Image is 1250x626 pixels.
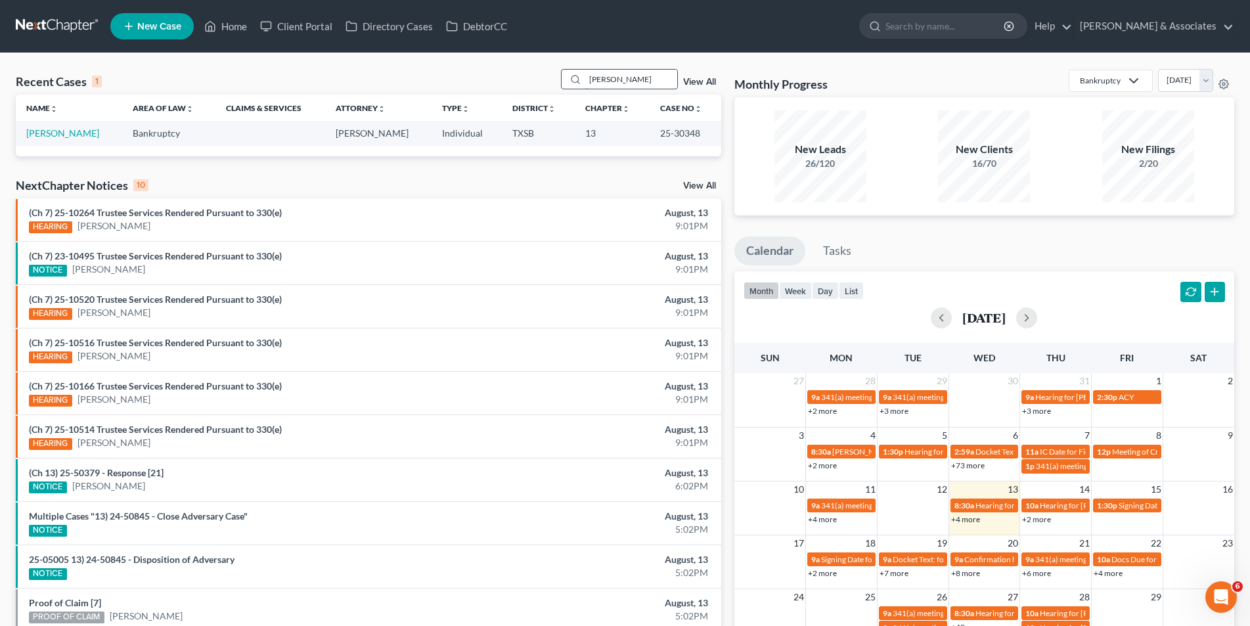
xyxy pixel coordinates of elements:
[864,373,877,389] span: 28
[491,263,708,276] div: 9:01PM
[1221,535,1234,551] span: 23
[1232,581,1243,592] span: 6
[1040,608,1142,618] span: Hearing for [PERSON_NAME]
[1097,501,1117,510] span: 1:30p
[839,282,864,300] button: list
[491,219,708,233] div: 9:01PM
[575,121,650,145] td: 13
[325,121,432,145] td: [PERSON_NAME]
[29,380,282,391] a: (Ch 7) 25-10166 Trustee Services Rendered Pursuant to 330(e)
[811,392,820,402] span: 9a
[1025,608,1038,618] span: 10a
[29,554,234,565] a: 25-05005 13) 24-50845 - Disposition of Adversary
[883,608,891,618] span: 9a
[683,78,716,87] a: View All
[1022,568,1051,578] a: +6 more
[935,589,949,605] span: 26
[808,568,837,578] a: +2 more
[491,523,708,536] div: 5:02PM
[29,207,282,218] a: (Ch 7) 25-10264 Trustee Services Rendered Pursuant to 330(e)
[938,142,1030,157] div: New Clients
[1040,501,1142,510] span: Hearing for [PERSON_NAME]
[1078,481,1091,497] span: 14
[78,436,150,449] a: [PERSON_NAME]
[954,554,963,564] span: 9a
[432,121,502,145] td: Individual
[50,105,58,113] i: unfold_more
[1040,447,1132,457] span: IC Date for Fields, Wanketa
[78,306,150,319] a: [PERSON_NAME]
[1080,75,1121,86] div: Bankruptcy
[1022,406,1051,416] a: +3 more
[904,447,1077,457] span: Hearing for [PERSON_NAME] & [PERSON_NAME]
[792,535,805,551] span: 17
[864,481,877,497] span: 11
[1006,535,1019,551] span: 20
[78,393,150,406] a: [PERSON_NAME]
[1120,352,1134,363] span: Fri
[29,510,248,522] a: Multiple Cases "13) 24-50845 - Close Adversary Case"
[491,566,708,579] div: 5:02PM
[1155,428,1163,443] span: 8
[973,352,995,363] span: Wed
[1226,428,1234,443] span: 9
[29,424,282,435] a: (Ch 7) 25-10514 Trustee Services Rendered Pursuant to 330(e)
[1083,428,1091,443] span: 7
[137,22,181,32] span: New Case
[954,608,974,618] span: 8:30a
[904,352,922,363] span: Tue
[1078,589,1091,605] span: 28
[491,250,708,263] div: August, 13
[883,447,903,457] span: 1:30p
[883,554,891,564] span: 9a
[491,423,708,436] div: August, 13
[893,554,1010,564] span: Docket Text: for [PERSON_NAME]
[442,103,470,113] a: Typeunfold_more
[1097,554,1110,564] span: 10a
[92,76,102,87] div: 1
[491,293,708,306] div: August, 13
[811,501,820,510] span: 9a
[491,610,708,623] div: 5:02PM
[26,127,99,139] a: [PERSON_NAME]
[491,480,708,493] div: 6:02PM
[883,392,891,402] span: 9a
[880,406,908,416] a: +3 more
[439,14,514,38] a: DebtorCC
[744,282,779,300] button: month
[811,236,863,265] a: Tasks
[110,610,183,623] a: [PERSON_NAME]
[491,336,708,349] div: August, 13
[1025,461,1035,471] span: 1p
[122,121,215,145] td: Bankruptcy
[1022,514,1051,524] a: +2 more
[29,525,67,537] div: NOTICE
[951,514,980,524] a: +4 more
[885,14,1006,38] input: Search by name...
[491,510,708,523] div: August, 13
[29,612,104,623] div: PROOF OF CLAIM
[694,105,702,113] i: unfold_more
[29,481,67,493] div: NOTICE
[975,608,1078,618] span: Hearing for [PERSON_NAME]
[491,596,708,610] div: August, 13
[29,395,72,407] div: HEARING
[72,480,145,493] a: [PERSON_NAME]
[650,121,721,145] td: 25-30348
[811,554,820,564] span: 9a
[1150,589,1163,605] span: 29
[29,265,67,277] div: NOTICE
[864,535,877,551] span: 18
[830,352,853,363] span: Mon
[1025,554,1034,564] span: 9a
[938,157,1030,170] div: 16/70
[774,157,866,170] div: 26/120
[548,105,556,113] i: unfold_more
[734,236,805,265] a: Calendar
[812,282,839,300] button: day
[16,74,102,89] div: Recent Cases
[72,263,145,276] a: [PERSON_NAME]
[1226,373,1234,389] span: 2
[1150,481,1163,497] span: 15
[869,428,877,443] span: 4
